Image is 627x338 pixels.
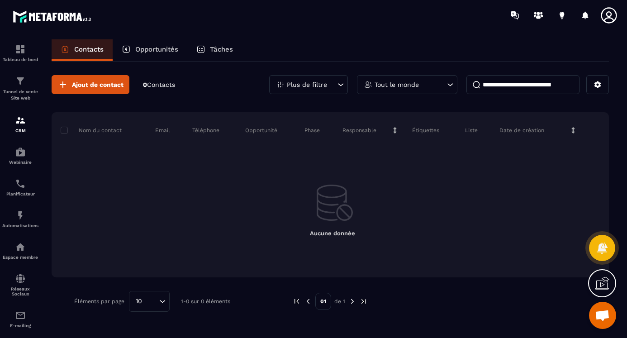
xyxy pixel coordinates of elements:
[2,203,38,235] a: automationsautomationsAutomatisations
[2,286,38,296] p: Réseaux Sociaux
[135,45,178,53] p: Opportunités
[15,273,26,284] img: social-network
[2,303,38,335] a: emailemailE-mailing
[15,115,26,126] img: formation
[310,230,355,237] span: Aucune donnée
[15,147,26,157] img: automations
[375,81,419,88] p: Tout le monde
[74,298,124,305] p: Éléments par page
[181,298,230,305] p: 1-0 sur 0 éléments
[2,267,38,303] a: social-networksocial-networkRéseaux Sociaux
[2,89,38,101] p: Tunnel de vente Site web
[2,160,38,165] p: Webinaire
[287,81,327,88] p: Plus de filtre
[2,140,38,171] a: automationsautomationsWebinaire
[15,178,26,189] img: scheduler
[589,302,616,329] div: Ouvrir le chat
[143,81,175,89] p: 0
[155,127,170,134] p: Email
[2,223,38,228] p: Automatisations
[13,8,94,25] img: logo
[2,235,38,267] a: automationsautomationsEspace membre
[2,323,38,328] p: E-mailing
[113,39,187,61] a: Opportunités
[2,128,38,133] p: CRM
[2,255,38,260] p: Espace membre
[52,39,113,61] a: Contacts
[72,80,123,89] span: Ajout de contact
[334,298,345,305] p: de 1
[133,296,145,306] span: 10
[15,210,26,221] img: automations
[15,44,26,55] img: formation
[2,171,38,203] a: schedulerschedulerPlanificateur
[2,108,38,140] a: formationformationCRM
[52,75,129,94] button: Ajout de contact
[315,293,331,310] p: 01
[15,242,26,252] img: automations
[145,296,157,306] input: Search for option
[2,37,38,69] a: formationformationTableau de bord
[342,127,376,134] p: Responsable
[210,45,233,53] p: Tâches
[348,297,356,305] img: next
[15,76,26,86] img: formation
[499,127,544,134] p: Date de création
[192,127,219,134] p: Téléphone
[293,297,301,305] img: prev
[245,127,277,134] p: Opportunité
[465,127,478,134] p: Liste
[360,297,368,305] img: next
[2,191,38,196] p: Planificateur
[187,39,242,61] a: Tâches
[147,81,175,88] span: Contacts
[74,45,104,53] p: Contacts
[15,310,26,321] img: email
[61,127,122,134] p: Nom du contact
[129,291,170,312] div: Search for option
[2,69,38,108] a: formationformationTunnel de vente Site web
[304,127,320,134] p: Phase
[2,57,38,62] p: Tableau de bord
[412,127,439,134] p: Étiquettes
[304,297,312,305] img: prev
